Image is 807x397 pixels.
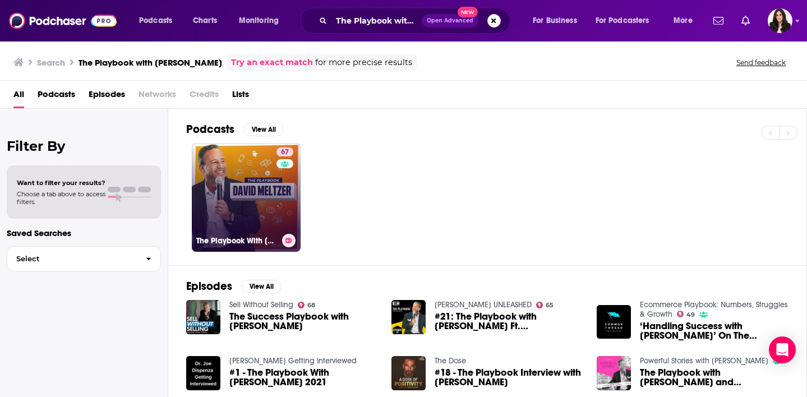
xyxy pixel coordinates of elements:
a: Try an exact match [231,56,313,69]
h2: Podcasts [186,122,234,136]
img: Podchaser - Follow, Share and Rate Podcasts [9,10,117,31]
span: Logged in as RebeccaShapiro [768,8,792,33]
button: Show profile menu [768,8,792,33]
a: #18 - The Playbook Interview with David Meltzer [435,368,583,387]
a: The Dose [435,356,466,366]
span: Want to filter your results? [17,179,105,187]
img: The Playbook with David Meltzer and Tory Archbold [597,356,631,390]
a: 67The Playbook With [PERSON_NAME] [192,143,301,252]
input: Search podcasts, credits, & more... [331,12,422,30]
a: ‘Handling Success with Jordan Palmer’ On The Playbook w/ David Meltzer [640,321,788,340]
button: open menu [588,12,666,30]
span: More [674,13,693,29]
span: Select [7,255,137,262]
span: Monitoring [239,13,279,29]
a: Sell Without Selling [229,300,293,310]
img: #21: The Playbook with David Meltzer Ft. Jayson Waller [391,300,426,334]
div: Search podcasts, credits, & more... [311,8,521,34]
h3: The Playbook with [PERSON_NAME] [79,57,222,68]
span: #18 - The Playbook Interview with [PERSON_NAME] [435,368,583,387]
span: Credits [190,85,219,108]
span: 67 [281,147,289,158]
span: Choose a tab above to access filters. [17,190,105,206]
a: All [13,85,24,108]
a: EpisodesView All [186,279,282,293]
a: #21: The Playbook with David Meltzer Ft. Jayson Waller [435,312,583,331]
div: Open Intercom Messenger [769,336,796,363]
a: Powerful Stories with Tory Archbold [640,356,768,366]
a: 49 [677,311,695,317]
span: 68 [307,303,315,308]
h3: Search [37,57,65,68]
img: The Success Playbook with David Meltzer [186,300,220,334]
button: View All [243,123,284,136]
span: New [458,7,478,17]
button: open menu [525,12,591,30]
span: Open Advanced [427,18,473,24]
button: Select [7,246,161,271]
a: JAYSON WALLER UNLEASHED [435,300,532,310]
button: open menu [231,12,293,30]
a: Lists [232,85,249,108]
a: 67 [276,147,293,156]
button: Open AdvancedNew [422,14,478,27]
p: Saved Searches [7,228,161,238]
button: open menu [131,12,187,30]
a: 68 [298,302,316,308]
a: #1 - The Playbook With David Meltzer 2021 [229,368,378,387]
span: The Success Playbook with [PERSON_NAME] [229,312,378,331]
h2: Filter By [7,138,161,154]
a: Episodes [89,85,125,108]
button: View All [241,280,282,293]
h2: Episodes [186,279,232,293]
img: User Profile [768,8,792,33]
span: For Podcasters [596,13,649,29]
a: Show notifications dropdown [737,11,754,30]
button: open menu [666,12,707,30]
span: The Playbook with [PERSON_NAME] and [PERSON_NAME] [640,368,788,387]
a: Show notifications dropdown [709,11,728,30]
a: Podcasts [38,85,75,108]
span: Networks [139,85,176,108]
span: Charts [193,13,217,29]
a: The Playbook with David Meltzer and Tory Archbold [640,368,788,387]
span: ‘Handling Success with [PERSON_NAME]’ On The Playbook w/ [PERSON_NAME] [640,321,788,340]
span: 49 [686,312,695,317]
a: PodcastsView All [186,122,284,136]
h3: The Playbook With [PERSON_NAME] [196,236,278,246]
span: Podcasts [139,13,172,29]
a: Ecommerce Playbook: Numbers, Struggles & Growth [640,300,788,319]
img: #1 - The Playbook With David Meltzer 2021 [186,356,220,390]
span: for more precise results [315,56,412,69]
span: #21: The Playbook with [PERSON_NAME] Ft. [PERSON_NAME] [435,312,583,331]
a: The Success Playbook with David Meltzer [229,312,378,331]
span: 65 [546,303,554,308]
span: For Business [533,13,577,29]
img: #18 - The Playbook Interview with David Meltzer [391,356,426,390]
img: ‘Handling Success with Jordan Palmer’ On The Playbook w/ David Meltzer [597,305,631,339]
a: Charts [186,12,224,30]
button: Send feedback [733,58,789,67]
span: #1 - The Playbook With [PERSON_NAME] 2021 [229,368,378,387]
a: 65 [536,302,554,308]
a: Dr. Joe Dispenza Getting Interviewed [229,356,357,366]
